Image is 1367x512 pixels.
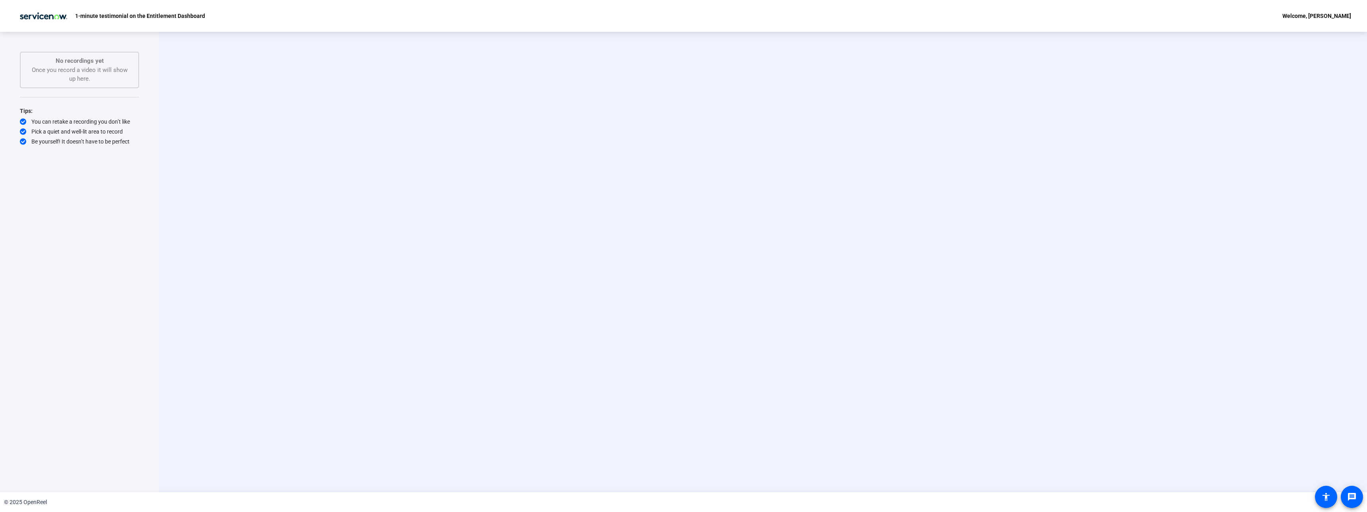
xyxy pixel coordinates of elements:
div: Tips: [20,106,139,116]
div: © 2025 OpenReel [4,498,47,506]
div: You can retake a recording you don’t like [20,118,139,126]
div: Pick a quiet and well-lit area to record [20,128,139,136]
div: Welcome, [PERSON_NAME] [1282,11,1351,21]
div: Once you record a video it will show up here. [29,56,130,83]
div: Be yourself! It doesn’t have to be perfect [20,138,139,145]
p: No recordings yet [29,56,130,66]
mat-icon: accessibility [1321,492,1331,502]
mat-icon: message [1347,492,1357,502]
img: OpenReel logo [16,8,71,24]
p: 1-minute testimonial on the Entitlement Dashboard [75,11,205,21]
